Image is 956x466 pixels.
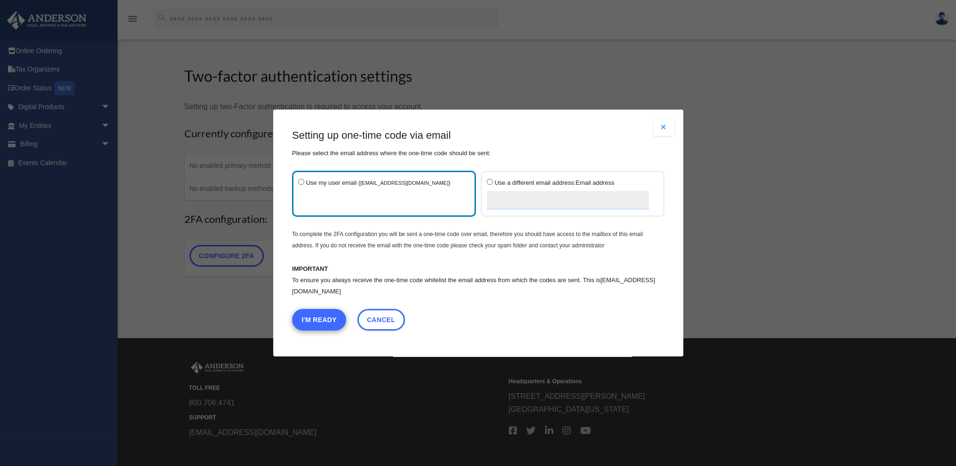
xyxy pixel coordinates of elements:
input: Use my user email ([EMAIL_ADDRESS][DOMAIN_NAME]) [298,179,304,185]
button: I'm Ready [292,309,346,331]
small: [EMAIL_ADDRESS][DOMAIN_NAME] [360,180,448,186]
button: Close modal [653,119,674,136]
input: Use a different email address:Email address [487,179,493,185]
input: Use a different email address:Email address [487,191,649,210]
p: Please select the email address where the one-time code should be sent: [292,148,664,159]
span: Use a different email address: [494,179,575,186]
h3: Setting up one-time code via email [292,128,664,143]
label: Email address [487,177,649,211]
b: IMPORTANT [292,265,328,272]
a: Cancel [357,309,404,331]
span: Use my user email ( ) [306,179,450,186]
p: To complete the 2FA configuration you will be sent a one-time code over email, therefore you shou... [292,229,664,251]
p: To ensure you always receive the one-time code whitelist the email address from which the codes a... [292,275,664,297]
